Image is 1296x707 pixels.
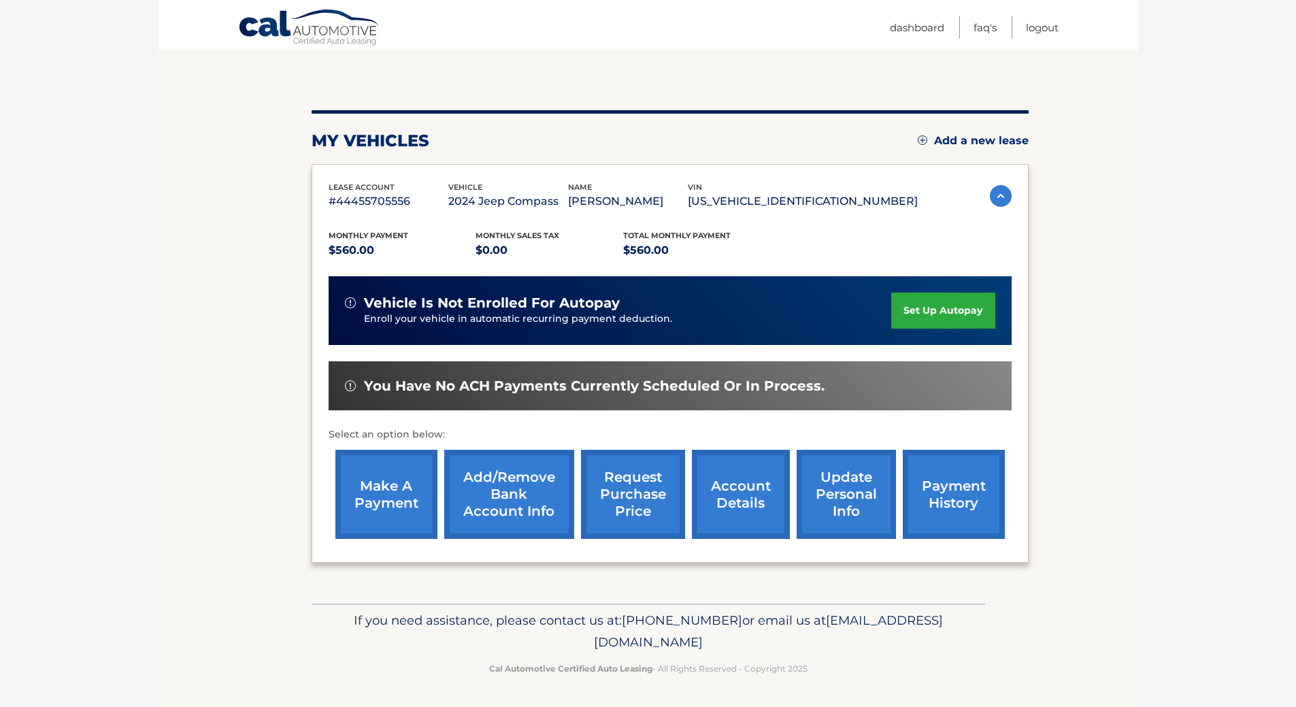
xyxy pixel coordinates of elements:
a: payment history [903,450,1005,539]
a: make a payment [335,450,437,539]
span: You have no ACH payments currently scheduled or in process. [364,378,825,395]
span: [EMAIL_ADDRESS][DOMAIN_NAME] [594,612,943,650]
span: Monthly sales Tax [476,231,559,240]
a: Add a new lease [918,134,1029,148]
a: Cal Automotive [238,9,381,48]
a: Add/Remove bank account info [444,450,574,539]
img: alert-white.svg [345,380,356,391]
span: vin [688,182,702,192]
strong: Cal Automotive Certified Auto Leasing [489,663,652,674]
span: [PHONE_NUMBER] [622,612,742,628]
p: #44455705556 [329,192,448,211]
p: $560.00 [623,241,771,260]
a: update personal info [797,450,896,539]
p: 2024 Jeep Compass [448,192,568,211]
a: Dashboard [890,16,944,39]
img: add.svg [918,135,927,145]
img: accordion-active.svg [990,185,1012,207]
p: $0.00 [476,241,623,260]
a: request purchase price [581,450,685,539]
span: Total Monthly Payment [623,231,731,240]
span: vehicle is not enrolled for autopay [364,295,620,312]
span: name [568,182,592,192]
span: Monthly Payment [329,231,408,240]
p: [PERSON_NAME] [568,192,688,211]
p: $560.00 [329,241,476,260]
a: FAQ's [974,16,997,39]
p: [US_VEHICLE_IDENTIFICATION_NUMBER] [688,192,918,211]
a: set up autopay [891,293,995,329]
p: Select an option below: [329,427,1012,443]
a: Logout [1026,16,1059,39]
a: account details [692,450,790,539]
h2: my vehicles [312,131,429,151]
p: Enroll your vehicle in automatic recurring payment deduction. [364,312,892,327]
img: alert-white.svg [345,297,356,308]
span: vehicle [448,182,482,192]
span: lease account [329,182,395,192]
p: If you need assistance, please contact us at: or email us at [320,610,976,653]
p: - All Rights Reserved - Copyright 2025 [320,661,976,676]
